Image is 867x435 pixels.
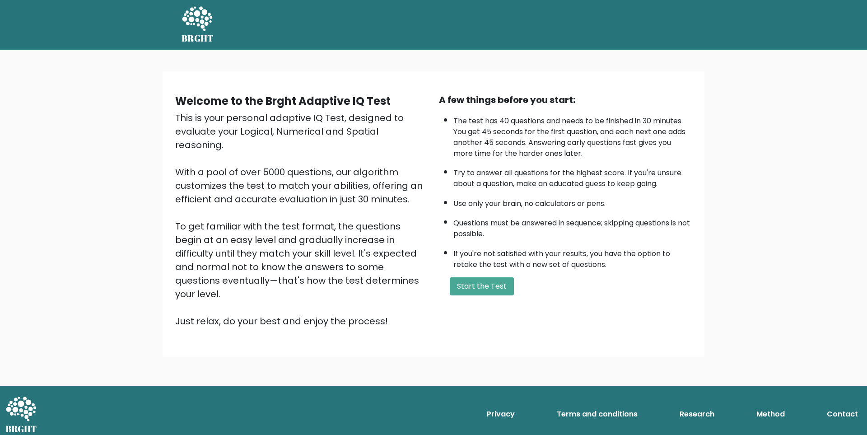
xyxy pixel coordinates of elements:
[483,405,518,423] a: Privacy
[453,213,692,239] li: Questions must be answered in sequence; skipping questions is not possible.
[453,194,692,209] li: Use only your brain, no calculators or pens.
[553,405,641,423] a: Terms and conditions
[182,33,214,44] h5: BRGHT
[450,277,514,295] button: Start the Test
[823,405,862,423] a: Contact
[676,405,718,423] a: Research
[453,244,692,270] li: If you're not satisfied with your results, you have the option to retake the test with a new set ...
[175,111,428,328] div: This is your personal adaptive IQ Test, designed to evaluate your Logical, Numerical and Spatial ...
[753,405,788,423] a: Method
[175,94,391,108] b: Welcome to the Brght Adaptive IQ Test
[453,163,692,189] li: Try to answer all questions for the highest score. If you're unsure about a question, make an edu...
[439,93,692,107] div: A few things before you start:
[453,111,692,159] li: The test has 40 questions and needs to be finished in 30 minutes. You get 45 seconds for the firs...
[182,4,214,46] a: BRGHT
